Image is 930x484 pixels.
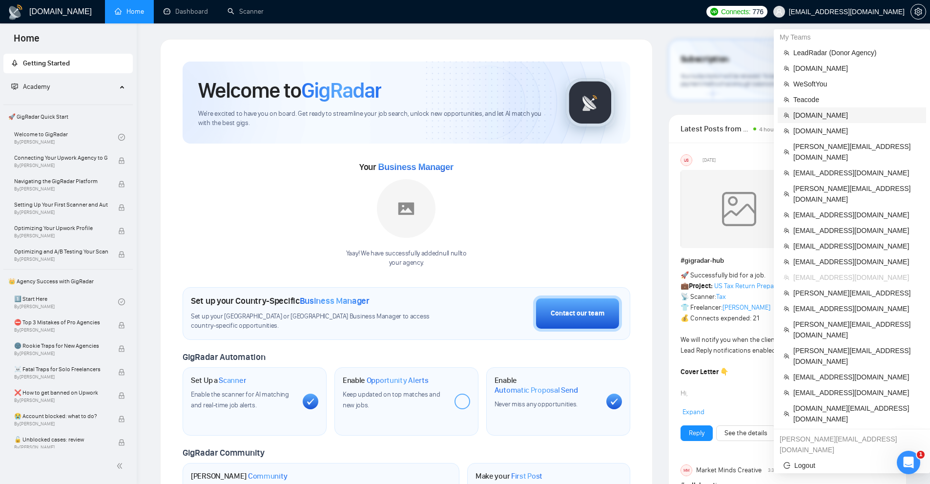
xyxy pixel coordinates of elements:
[681,425,713,441] button: Reply
[14,317,108,327] span: ⛔ Top 3 Mistakes of Pro Agencies
[784,353,789,359] span: team
[14,291,118,313] a: 1️⃣ Start HereBy[PERSON_NAME]
[784,191,789,197] span: team
[116,461,126,471] span: double-left
[191,295,370,306] h1: Set up your Country-Specific
[183,352,265,362] span: GigRadar Automation
[343,390,440,409] span: Keep updated on top matches and new jobs.
[784,374,789,380] span: team
[23,59,70,67] span: Getting Started
[784,149,789,155] span: team
[164,7,208,16] a: dashboardDashboard
[723,303,770,312] a: [PERSON_NAME]
[681,170,798,248] img: weqQh+iSagEgQAAAABJRU5ErkJggg==
[115,7,144,16] a: homeHome
[689,282,713,290] strong: Project:
[793,168,920,178] span: [EMAIL_ADDRESS][DOMAIN_NAME]
[551,308,604,319] div: Contact our team
[118,345,125,352] span: lock
[793,79,920,89] span: WeSoftYou
[8,4,23,20] img: logo
[11,83,50,91] span: Academy
[14,210,108,215] span: By [PERSON_NAME]
[475,471,542,481] h1: Make your
[897,451,920,474] iframe: Intercom live chat
[533,295,622,332] button: Contact our team
[724,428,767,439] a: See the details
[784,243,789,249] span: team
[183,447,265,458] span: GigRadar Community
[710,8,718,16] img: upwork-logo.png
[793,403,920,424] span: [DOMAIN_NAME][EMAIL_ADDRESS][DOMAIN_NAME]
[118,369,125,376] span: lock
[14,435,108,444] span: 🔓 Unblocked cases: review
[346,258,467,268] p: your agency .
[359,162,454,172] span: Your
[784,460,920,471] span: Logout
[774,29,930,45] div: My Teams
[118,251,125,258] span: lock
[793,241,920,252] span: [EMAIL_ADDRESS][DOMAIN_NAME]
[784,81,789,87] span: team
[784,290,789,296] span: team
[118,322,125,329] span: lock
[118,392,125,399] span: lock
[793,47,920,58] span: LeadRadar (Donor Agency)
[118,298,125,305] span: check-circle
[784,212,789,218] span: team
[14,200,108,210] span: Setting Up Your First Scanner and Auto-Bidder
[784,462,790,469] span: logout
[14,223,108,233] span: Optimizing Your Upwork Profile
[784,306,789,312] span: team
[793,345,920,367] span: [PERSON_NAME][EMAIL_ADDRESS][DOMAIN_NAME]
[793,63,920,74] span: [DOMAIN_NAME]
[198,77,381,104] h1: Welcome to
[14,388,108,398] span: ❌ How to get banned on Upwork
[191,376,246,385] h1: Set Up a
[784,50,789,56] span: team
[118,228,125,234] span: lock
[784,327,789,333] span: team
[759,126,789,133] span: 4 hours ago
[191,390,289,409] span: Enable the scanner for AI matching and real-time job alerts.
[23,83,50,91] span: Academy
[6,31,47,52] span: Home
[14,327,108,333] span: By [PERSON_NAME]
[793,319,920,340] span: [PERSON_NAME][EMAIL_ADDRESS][DOMAIN_NAME]
[776,8,783,15] span: user
[227,7,264,16] a: searchScanner
[378,162,453,172] span: Business Manager
[784,228,789,233] span: team
[793,256,920,267] span: [EMAIL_ADDRESS][DOMAIN_NAME]
[14,421,108,427] span: By [PERSON_NAME]
[689,428,704,439] a: Reply
[784,128,789,134] span: team
[511,471,542,481] span: First Post
[681,465,692,476] div: MM
[248,471,288,481] span: Community
[14,374,108,380] span: By [PERSON_NAME]
[14,351,108,357] span: By [PERSON_NAME]
[14,247,108,256] span: Optimizing and A/B Testing Your Scanner for Better Results
[793,94,920,105] span: Teacode
[784,259,789,265] span: team
[793,210,920,220] span: [EMAIL_ADDRESS][DOMAIN_NAME]
[793,126,920,136] span: [DOMAIN_NAME]
[14,341,108,351] span: 🌚 Rookie Traps for New Agencies
[681,72,880,88] span: Your subscription will be renewed. To keep things running smoothly, make sure your payment method...
[495,376,599,395] h1: Enable
[11,83,18,90] span: fund-projection-screen
[4,107,132,126] span: 🚀 GigRadar Quick Start
[681,155,692,166] div: US
[696,465,762,476] span: Market Minds Creative
[716,425,776,441] button: See the details
[301,77,381,104] span: GigRadar
[367,376,429,385] span: Opportunity Alerts
[784,411,789,417] span: team
[917,451,925,459] span: 1
[11,60,18,66] span: rocket
[191,312,450,331] span: Set up your [GEOGRAPHIC_DATA] or [GEOGRAPHIC_DATA] Business Manager to access country-specific op...
[14,126,118,148] a: Welcome to GigRadarBy[PERSON_NAME]
[774,431,930,458] div: oleksandr.b+1@gigradar.io
[566,78,615,127] img: gigradar-logo.png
